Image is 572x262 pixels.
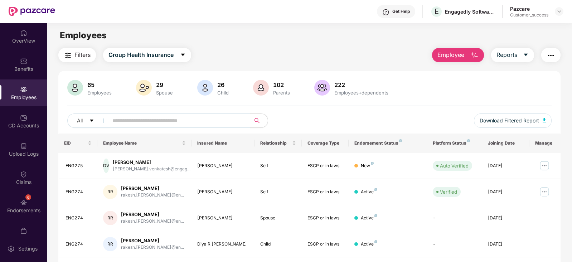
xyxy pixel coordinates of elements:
[556,9,562,14] img: svg+xml;base64,PHN2ZyBpZD0iRHJvcGRvd24tMzJ4MzIiIHhtbG5zPSJodHRwOi8vd3d3LnczLm9yZy8yMDAwL3N2ZyIgd2...
[20,199,27,206] img: svg+xml;base64,PHN2ZyBpZD0iRW5kb3JzZW1lbnRzIiB4bWxucz0iaHR0cDovL3d3dy53My5vcmcvMjAwMC9zdmciIHdpZH...
[253,80,269,96] img: svg+xml;base64,PHN2ZyB4bWxucz0iaHR0cDovL3d3dy53My5vcmcvMjAwMC9zdmciIHhtbG5zOnhsaW5rPSJodHRwOi8vd3...
[488,162,524,169] div: [DATE]
[66,189,92,195] div: ENG274
[58,134,98,153] th: EID
[20,142,27,150] img: svg+xml;base64,PHN2ZyBpZD0iVXBsb2FkX0xvZ3MiIGRhdGEtbmFtZT0iVXBsb2FkIExvZ3MiIHhtbG5zPSJodHRwOi8vd3...
[260,162,296,169] div: Self
[197,241,248,248] div: Diya R [PERSON_NAME]
[440,188,457,195] div: Verified
[399,139,402,142] img: svg+xml;base64,PHN2ZyB4bWxucz0iaHR0cDovL3d3dy53My5vcmcvMjAwMC9zdmciIHdpZHRoPSI4IiBoZWlnaHQ9IjgiIH...
[361,189,377,195] div: Active
[20,227,27,234] img: svg+xml;base64,PHN2ZyBpZD0iTXlfT3JkZXJzIiBkYXRhLW5hbWU9Ik15IE9yZGVycyIgeG1sbnM9Imh0dHA6Ly93d3cudz...
[9,7,55,16] img: New Pazcare Logo
[333,90,390,96] div: Employees+dependents
[374,240,377,243] img: svg+xml;base64,PHN2ZyB4bWxucz0iaHR0cDovL3d3dy53My5vcmcvMjAwMC9zdmciIHdpZHRoPSI4IiBoZWlnaHQ9IjgiIH...
[197,215,248,222] div: [PERSON_NAME]
[488,215,524,222] div: [DATE]
[25,194,31,200] div: 6
[272,90,291,96] div: Parents
[8,245,15,252] img: svg+xml;base64,PHN2ZyBpZD0iU2V0dGluZy0yMHgyMCIgeG1sbnM9Imh0dHA6Ly93d3cudzMub3JnLzIwMDAvc3ZnIiB3aW...
[361,215,377,222] div: Active
[539,186,550,198] img: manageButton
[250,113,268,128] button: search
[543,118,546,122] img: svg+xml;base64,PHN2ZyB4bWxucz0iaHR0cDovL3d3dy53My5vcmcvMjAwMC9zdmciIHhtbG5zOnhsaW5rPSJodHRwOi8vd3...
[307,215,343,222] div: ESCP or in laws
[302,134,349,153] th: Coverage Type
[66,241,92,248] div: ENG274
[20,171,27,178] img: svg+xml;base64,PHN2ZyBpZD0iQ2xhaW0iIHhtbG5zPSJodHRwOi8vd3d3LnczLm9yZy8yMDAwL3N2ZyIgd2lkdGg9IjIwIi...
[382,9,389,16] img: svg+xml;base64,PHN2ZyBpZD0iSGVscC0zMngzMiIgeG1sbnM9Imh0dHA6Ly93d3cudzMub3JnLzIwMDAvc3ZnIiB3aWR0aD...
[74,50,91,59] span: Filters
[121,244,184,251] div: rakesh.[PERSON_NAME]@en...
[496,50,517,59] span: Reports
[260,241,296,248] div: Child
[314,80,330,96] img: svg+xml;base64,PHN2ZyB4bWxucz0iaHR0cDovL3d3dy53My5vcmcvMjAwMC9zdmciIHhtbG5zOnhsaW5rPSJodHRwOi8vd3...
[20,86,27,93] img: svg+xml;base64,PHN2ZyBpZD0iRW1wbG95ZWVzIiB4bWxucz0iaHR0cDovL3d3dy53My5vcmcvMjAwMC9zdmciIHdpZHRoPS...
[435,7,439,16] span: E
[510,12,548,18] div: Customer_success
[432,48,484,62] button: Employee
[529,134,561,153] th: Manage
[16,245,40,252] div: Settings
[113,159,190,166] div: [PERSON_NAME]
[89,118,94,124] span: caret-down
[445,8,495,15] div: Engagedly Software India Private Limited
[255,134,302,153] th: Relationship
[77,117,83,125] span: All
[86,90,113,96] div: Employees
[392,9,410,14] div: Get Help
[307,241,343,248] div: ESCP or in laws
[374,214,377,217] img: svg+xml;base64,PHN2ZyB4bWxucz0iaHR0cDovL3d3dy53My5vcmcvMjAwMC9zdmciIHdpZHRoPSI4IiBoZWlnaHQ9IjgiIH...
[103,140,180,146] span: Employee Name
[121,211,184,218] div: [PERSON_NAME]
[197,162,248,169] div: [PERSON_NAME]
[197,80,213,96] img: svg+xml;base64,PHN2ZyB4bWxucz0iaHR0cDovL3d3dy53My5vcmcvMjAwMC9zdmciIHhtbG5zOnhsaW5rPSJodHRwOi8vd3...
[197,189,248,195] div: [PERSON_NAME]
[440,162,469,169] div: Auto Verified
[67,80,83,96] img: svg+xml;base64,PHN2ZyB4bWxucz0iaHR0cDovL3d3dy53My5vcmcvMjAwMC9zdmciIHhtbG5zOnhsaW5rPSJodHRwOi8vd3...
[155,81,174,88] div: 29
[547,51,555,60] img: svg+xml;base64,PHN2ZyB4bWxucz0iaHR0cDovL3d3dy53My5vcmcvMjAwMC9zdmciIHdpZHRoPSIyNCIgaGVpZ2h0PSIyNC...
[523,52,529,58] span: caret-down
[103,211,117,225] div: RR
[136,80,152,96] img: svg+xml;base64,PHN2ZyB4bWxucz0iaHR0cDovL3d3dy53My5vcmcvMjAwMC9zdmciIHhtbG5zOnhsaW5rPSJodHRwOi8vd3...
[121,237,184,244] div: [PERSON_NAME]
[433,140,476,146] div: Platform Status
[60,30,107,40] span: Employees
[361,162,374,169] div: New
[467,139,470,142] img: svg+xml;base64,PHN2ZyB4bWxucz0iaHR0cDovL3d3dy53My5vcmcvMjAwMC9zdmciIHdpZHRoPSI4IiBoZWlnaHQ9IjgiIH...
[260,189,296,195] div: Self
[437,50,464,59] span: Employee
[307,162,343,169] div: ESCP or in laws
[260,140,291,146] span: Relationship
[66,162,92,169] div: ENG275
[86,81,113,88] div: 65
[371,162,374,165] img: svg+xml;base64,PHN2ZyB4bWxucz0iaHR0cDovL3d3dy53My5vcmcvMjAwMC9zdmciIHdpZHRoPSI4IiBoZWlnaHQ9IjgiIH...
[488,241,524,248] div: [DATE]
[491,48,534,62] button: Reportscaret-down
[20,58,27,65] img: svg+xml;base64,PHN2ZyBpZD0iQmVuZWZpdHMiIHhtbG5zPSJodHRwOi8vd3d3LnczLm9yZy8yMDAwL3N2ZyIgd2lkdGg9Ij...
[427,205,482,231] td: -
[64,140,87,146] span: EID
[488,189,524,195] div: [DATE]
[374,188,377,191] img: svg+xml;base64,PHN2ZyB4bWxucz0iaHR0cDovL3d3dy53My5vcmcvMjAwMC9zdmciIHdpZHRoPSI4IiBoZWlnaHQ9IjgiIH...
[272,81,291,88] div: 102
[361,241,377,248] div: Active
[103,48,191,62] button: Group Health Insurancecaret-down
[539,160,550,171] img: manageButton
[250,118,264,123] span: search
[66,215,92,222] div: ENG274
[427,231,482,257] td: -
[58,48,96,62] button: Filters
[192,134,254,153] th: Insured Name
[20,29,27,37] img: svg+xml;base64,PHN2ZyBpZD0iSG9tZSIgeG1sbnM9Imh0dHA6Ly93d3cudzMub3JnLzIwMDAvc3ZnIiB3aWR0aD0iMjAiIG...
[103,159,109,173] div: DV
[103,237,117,251] div: RR
[121,185,184,192] div: [PERSON_NAME]
[121,218,184,225] div: rakesh.[PERSON_NAME]@en...
[333,81,390,88] div: 222
[103,185,117,199] div: RR
[482,134,529,153] th: Joining Date
[216,81,230,88] div: 26
[67,113,111,128] button: Allcaret-down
